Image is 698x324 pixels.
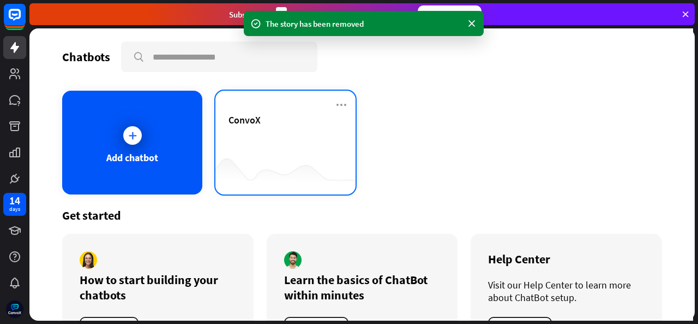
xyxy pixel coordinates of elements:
[266,18,462,30] div: The story has been removed
[276,7,287,22] div: 3
[106,151,158,164] div: Add chatbot
[80,272,236,303] div: How to start building your chatbots
[228,114,261,126] span: ConvoX
[9,4,41,37] button: Open LiveChat chat widget
[488,251,645,267] div: Help Center
[9,196,20,205] div: 14
[9,205,20,213] div: days
[284,251,302,269] img: author
[3,193,26,216] a: 14 days
[62,208,662,223] div: Get started
[80,251,97,269] img: author
[488,279,645,304] div: Visit our Help Center to learn more about ChatBot setup.
[284,272,441,303] div: Learn the basics of ChatBot within minutes
[62,49,110,64] div: Chatbots
[418,5,482,23] div: Subscribe now
[229,7,409,22] div: Subscribe in days to get your first month for $1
